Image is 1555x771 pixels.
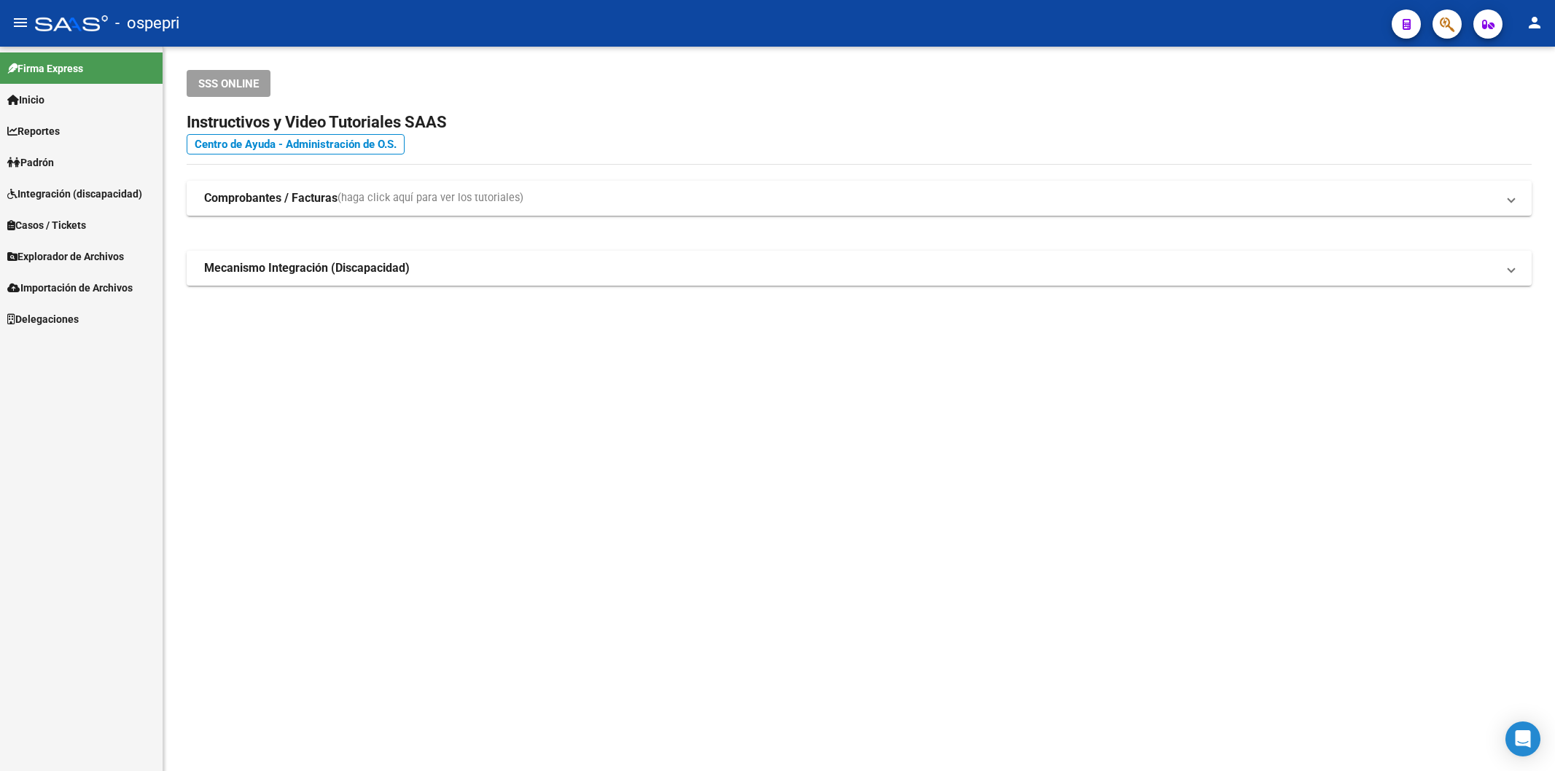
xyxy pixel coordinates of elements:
[187,134,405,154] a: Centro de Ayuda - Administración de O.S.
[204,190,338,206] strong: Comprobantes / Facturas
[1526,14,1543,31] mat-icon: person
[7,60,83,77] span: Firma Express
[187,251,1532,286] mat-expansion-panel-header: Mecanismo Integración (Discapacidad)
[7,154,54,171] span: Padrón
[187,109,1532,136] h2: Instructivos y Video Tutoriales SAAS
[7,186,142,202] span: Integración (discapacidad)
[7,92,44,108] span: Inicio
[204,260,410,276] strong: Mecanismo Integración (Discapacidad)
[7,123,60,139] span: Reportes
[338,190,523,206] span: (haga click aquí para ver los tutoriales)
[187,181,1532,216] mat-expansion-panel-header: Comprobantes / Facturas(haga click aquí para ver los tutoriales)
[7,311,79,327] span: Delegaciones
[1505,721,1540,756] div: Open Intercom Messenger
[198,77,259,90] span: SSS ONLINE
[115,7,179,39] span: - ospepri
[7,217,86,233] span: Casos / Tickets
[12,14,29,31] mat-icon: menu
[7,248,124,265] span: Explorador de Archivos
[7,280,133,296] span: Importación de Archivos
[187,70,270,97] button: SSS ONLINE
